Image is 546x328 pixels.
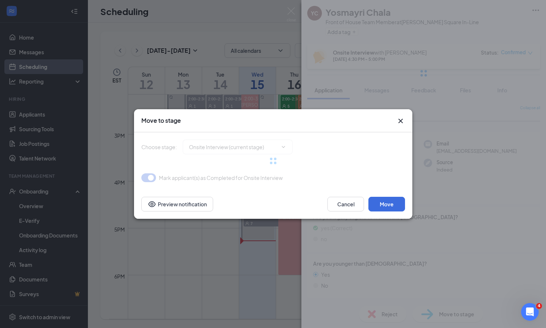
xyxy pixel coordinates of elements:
[148,200,156,209] svg: Eye
[396,117,405,125] svg: Cross
[368,197,405,211] button: Move
[396,117,405,125] button: Close
[521,303,539,321] iframe: Intercom live chat
[536,303,542,309] span: 4
[141,197,213,211] button: Preview notificationEye
[141,117,181,125] h3: Move to stage
[327,197,364,211] button: Cancel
